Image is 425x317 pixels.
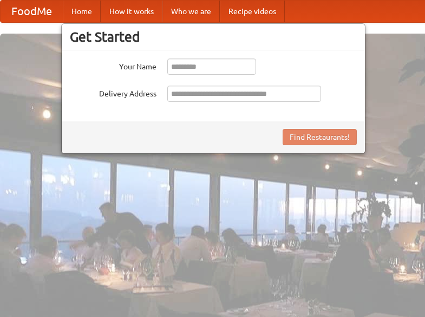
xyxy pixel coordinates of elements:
[70,29,357,45] h3: Get Started
[162,1,220,22] a: Who we are
[63,1,101,22] a: Home
[1,1,63,22] a: FoodMe
[70,86,156,99] label: Delivery Address
[220,1,285,22] a: Recipe videos
[283,129,357,145] button: Find Restaurants!
[101,1,162,22] a: How it works
[70,59,156,72] label: Your Name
